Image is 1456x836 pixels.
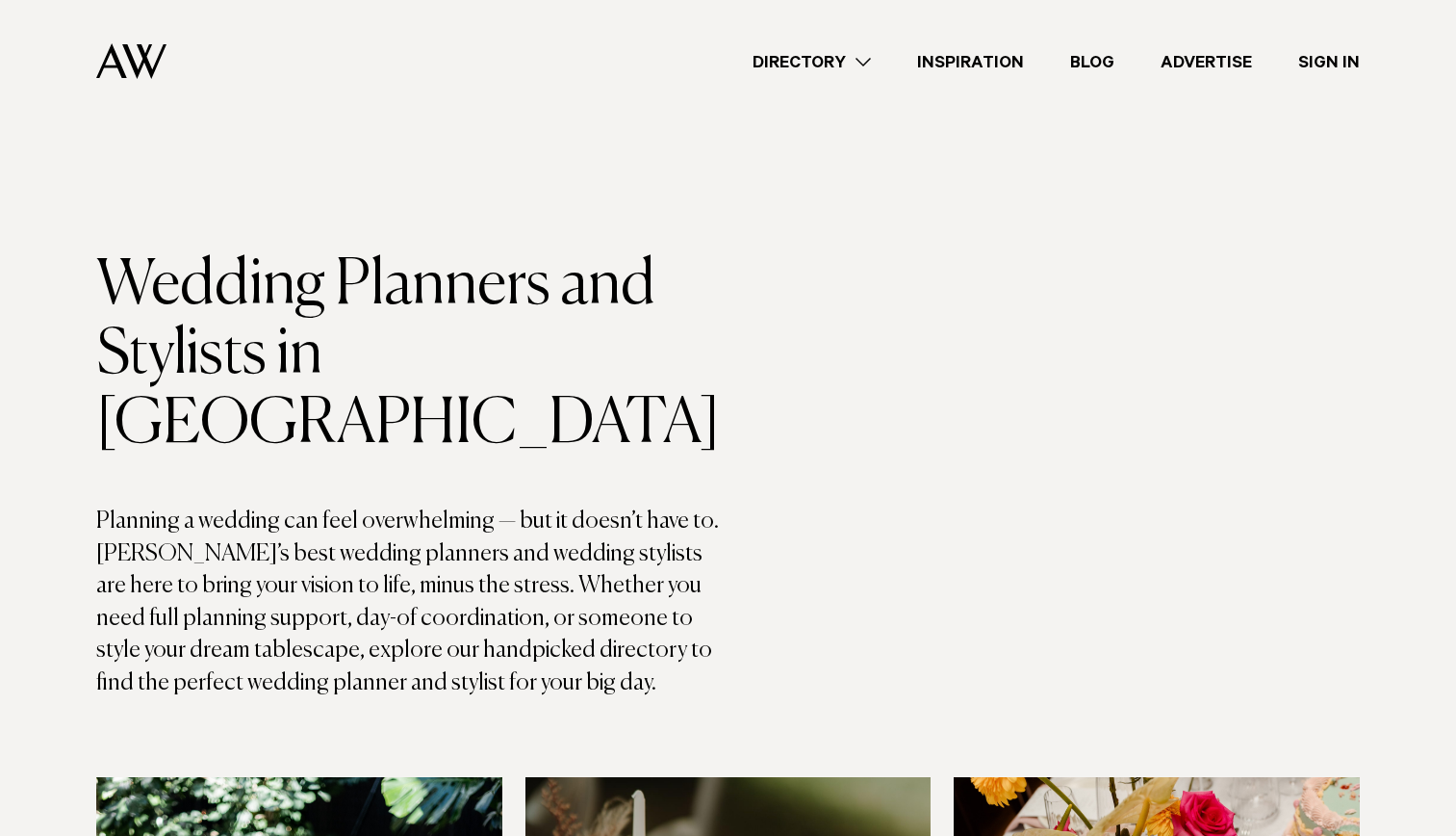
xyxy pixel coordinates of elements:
a: Inspiration [894,49,1047,75]
img: Auckland Weddings Logo [96,43,166,79]
p: Planning a wedding can feel overwhelming — but it doesn’t have to. [PERSON_NAME]’s best wedding p... [96,506,728,700]
a: Directory [729,49,894,75]
a: Advertise [1137,49,1275,75]
h1: Wedding Planners and Stylists in [GEOGRAPHIC_DATA] [96,251,728,459]
a: Blog [1047,49,1137,75]
a: Sign In [1275,49,1383,75]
